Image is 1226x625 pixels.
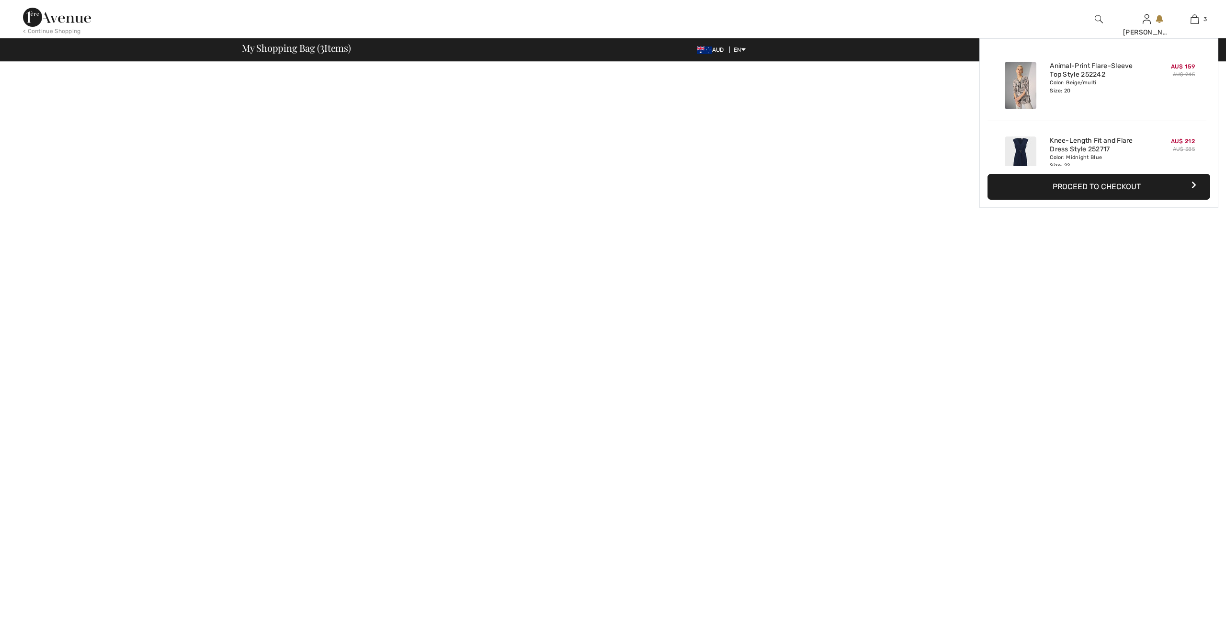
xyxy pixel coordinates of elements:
[1191,13,1199,25] img: My Bag
[1171,13,1218,25] a: 3
[1171,138,1195,145] span: AU$ 212
[1171,63,1195,70] span: AU$ 159
[1050,62,1144,79] a: Animal-Print Flare-Sleeve Top Style 252242
[1173,146,1195,152] s: AU$ 385
[320,41,324,53] span: 3
[1173,71,1195,78] s: AU$ 245
[697,46,728,53] span: AUD
[1050,136,1144,154] a: Knee-Length Fit and Flare Dress Style 252717
[1050,79,1144,94] div: Color: Beige/multi Size: 20
[1203,15,1207,23] span: 3
[242,43,351,53] span: My Shopping Bag ( Items)
[1050,154,1144,169] div: Color: Midnight Blue Size: 22
[1143,14,1151,23] a: Sign In
[23,27,81,35] div: < Continue Shopping
[734,46,746,53] span: EN
[988,174,1210,200] button: Proceed to Checkout
[1005,62,1036,109] img: Animal-Print Flare-Sleeve Top Style 252242
[1143,13,1151,25] img: My Info
[1005,136,1036,184] img: Knee-Length Fit and Flare Dress Style 252717
[697,46,712,54] img: Australian Dollar
[1123,27,1170,37] div: [PERSON_NAME]
[1095,13,1103,25] img: search the website
[23,8,91,27] img: 1ère Avenue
